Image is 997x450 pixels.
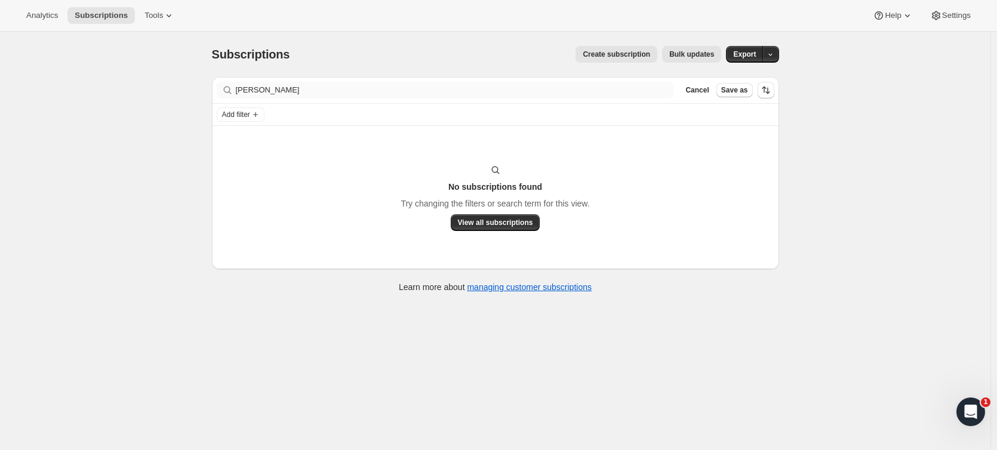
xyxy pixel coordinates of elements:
[669,50,714,59] span: Bulk updates
[662,46,721,63] button: Bulk updates
[956,397,985,426] iframe: Intercom live chat
[726,46,763,63] button: Export
[981,397,990,407] span: 1
[716,83,753,97] button: Save as
[19,7,65,24] button: Analytics
[866,7,920,24] button: Help
[399,281,592,293] p: Learn more about
[451,214,540,231] button: View all subscriptions
[681,83,713,97] button: Cancel
[685,85,709,95] span: Cancel
[458,218,533,227] span: View all subscriptions
[144,11,163,20] span: Tools
[75,11,128,20] span: Subscriptions
[942,11,971,20] span: Settings
[222,110,250,119] span: Add filter
[212,48,290,61] span: Subscriptions
[26,11,58,20] span: Analytics
[236,82,674,98] input: Filter subscribers
[583,50,650,59] span: Create subscription
[758,82,774,98] button: Sort the results
[448,181,542,193] h3: No subscriptions found
[733,50,756,59] span: Export
[137,7,182,24] button: Tools
[67,7,135,24] button: Subscriptions
[721,85,748,95] span: Save as
[401,198,589,209] p: Try changing the filters or search term for this view.
[217,107,264,122] button: Add filter
[576,46,657,63] button: Create subscription
[885,11,901,20] span: Help
[467,282,592,292] a: managing customer subscriptions
[923,7,978,24] button: Settings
